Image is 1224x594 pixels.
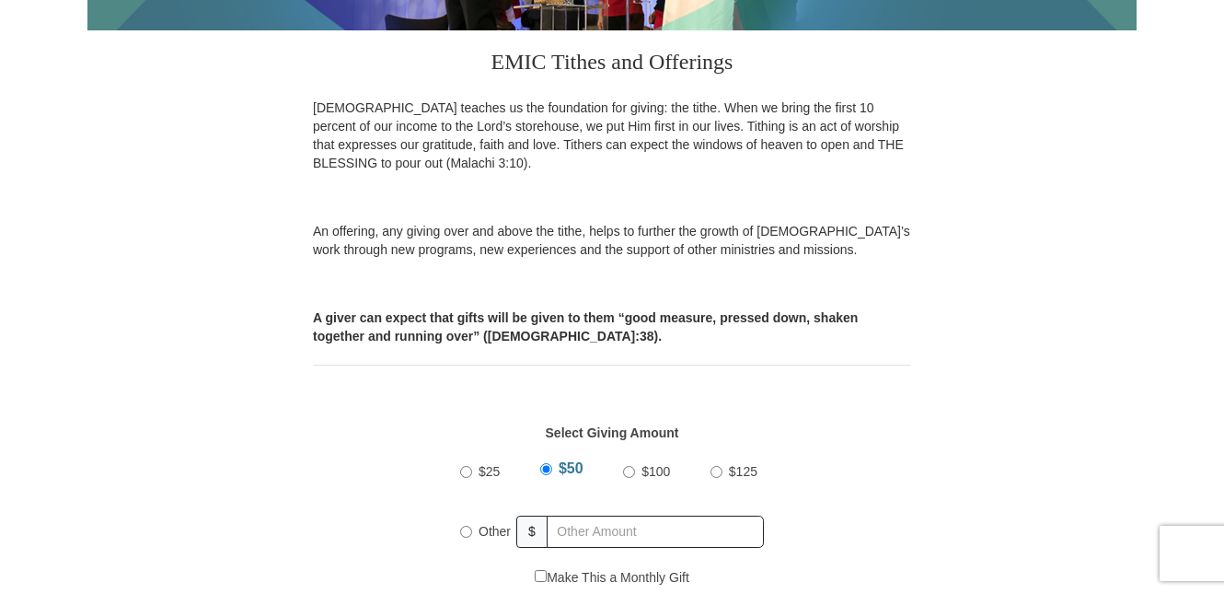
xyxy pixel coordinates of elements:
[559,460,583,476] span: $50
[516,516,548,548] span: $
[313,99,911,172] p: [DEMOGRAPHIC_DATA] teaches us the foundation for giving: the tithe. When we bring the first 10 pe...
[479,464,500,479] span: $25
[313,30,911,99] h3: EMIC Tithes and Offerings
[546,425,679,440] strong: Select Giving Amount
[313,310,858,344] b: A giver can expect that gifts will be given to them “good measure, pressed down, shaken together ...
[729,464,757,479] span: $125
[547,516,764,548] input: Other Amount
[313,222,911,259] p: An offering, any giving over and above the tithe, helps to further the growth of [DEMOGRAPHIC_DAT...
[641,464,670,479] span: $100
[535,568,689,587] label: Make This a Monthly Gift
[535,570,547,582] input: Make This a Monthly Gift
[479,524,511,539] span: Other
